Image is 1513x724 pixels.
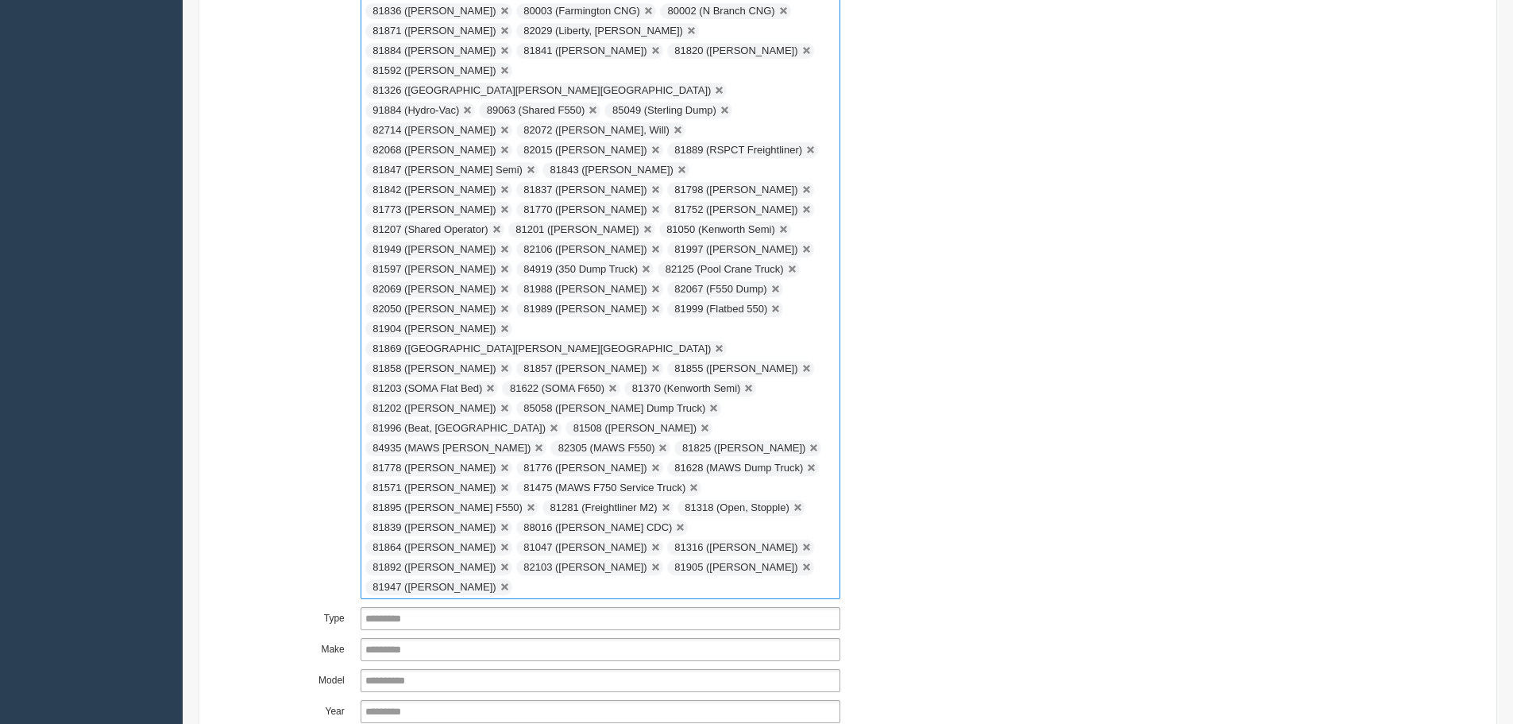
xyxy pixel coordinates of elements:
span: 82029 (Liberty, [PERSON_NAME]) [523,25,683,37]
span: 81318 (Open, Stopple) [685,501,789,513]
span: 84935 (MAWS [PERSON_NAME]) [372,442,531,454]
span: 81592 ([PERSON_NAME]) [372,64,496,76]
span: 81508 ([PERSON_NAME]) [573,422,697,434]
span: 81892 ([PERSON_NAME]) [372,561,496,573]
span: 81203 (SOMA Flat Bed) [372,382,482,394]
span: 81947 ([PERSON_NAME]) [372,581,496,593]
span: 81475 (MAWS F750 Service Truck) [523,482,685,494]
span: 81370 (Kenworth Semi) [632,382,741,394]
span: 81776 ([PERSON_NAME]) [523,462,646,474]
span: 82068 ([PERSON_NAME]) [372,144,496,156]
span: 81202 ([PERSON_NAME]) [372,402,496,414]
span: 81622 (SOMA F650) [510,382,604,394]
span: 81778 ([PERSON_NAME]) [372,462,496,474]
span: 81825 ([PERSON_NAME]) [682,442,805,454]
span: 81837 ([PERSON_NAME]) [523,184,646,196]
span: 81047 ([PERSON_NAME]) [523,541,646,553]
span: 81820 ([PERSON_NAME]) [674,45,797,56]
span: 91884 (Hydro-Vac) [372,104,459,116]
span: 82069 ([PERSON_NAME]) [372,283,496,295]
span: 81855 ([PERSON_NAME]) [674,362,797,374]
span: 81949 ([PERSON_NAME]) [372,243,496,255]
span: 80002 (N Branch CNG) [668,5,775,17]
span: 81996 (Beat, [GEOGRAPHIC_DATA]) [372,422,546,434]
span: 81904 ([PERSON_NAME]) [372,323,496,335]
span: 82015 ([PERSON_NAME]) [523,144,646,156]
span: 81864 ([PERSON_NAME]) [372,541,496,553]
label: Type [253,607,353,626]
span: 81889 (RSPCT Freightliner) [674,144,802,156]
span: 81571 ([PERSON_NAME]) [372,482,496,494]
span: 82106 ([PERSON_NAME]) [523,243,646,255]
label: Model [253,669,353,688]
span: 81316 ([PERSON_NAME]) [674,541,797,553]
span: 89063 (Shared F550) [487,104,585,116]
span: 82714 ([PERSON_NAME]) [372,124,496,136]
span: 88016 ([PERSON_NAME] CDC) [523,521,672,533]
span: 81997 ([PERSON_NAME]) [674,243,797,255]
span: 81857 ([PERSON_NAME]) [523,362,646,374]
span: 85049 (Sterling Dump) [612,104,716,116]
span: 81989 ([PERSON_NAME]) [523,303,646,315]
span: 82125 (Pool Crane Truck) [666,263,784,275]
span: 81836 ([PERSON_NAME]) [372,5,496,17]
span: 81281 (Freightliner M2) [550,501,658,513]
span: 82103 ([PERSON_NAME]) [523,561,646,573]
span: 85058 ([PERSON_NAME] Dump Truck) [523,402,705,414]
span: 81841 ([PERSON_NAME]) [523,45,646,56]
span: 82305 (MAWS F550) [558,442,655,454]
span: 81752 ([PERSON_NAME]) [674,203,797,215]
span: 81871 ([PERSON_NAME]) [372,25,496,37]
span: 81847 ([PERSON_NAME] Semi) [372,164,523,176]
span: 81869 ([GEOGRAPHIC_DATA][PERSON_NAME][GEOGRAPHIC_DATA]) [372,343,711,354]
label: Make [253,638,353,657]
span: 81597 ([PERSON_NAME]) [372,263,496,275]
span: 81858 ([PERSON_NAME]) [372,362,496,374]
span: 81207 (Shared Operator) [372,223,488,235]
span: 81843 ([PERSON_NAME]) [550,164,674,176]
span: 81770 ([PERSON_NAME]) [523,203,646,215]
span: 82067 (F550 Dump) [674,283,766,295]
span: 81884 ([PERSON_NAME]) [372,45,496,56]
span: 81050 (Kenworth Semi) [666,223,775,235]
span: 81628 (MAWS Dump Truck) [674,462,803,474]
span: 81895 ([PERSON_NAME] F550) [372,501,523,513]
span: 81798 ([PERSON_NAME]) [674,184,797,196]
span: 82050 ([PERSON_NAME]) [372,303,496,315]
span: 81999 (Flatbed 550) [674,303,767,315]
span: 81201 ([PERSON_NAME]) [515,223,639,235]
span: 81842 ([PERSON_NAME]) [372,184,496,196]
span: 84919 (350 Dump Truck) [523,263,638,275]
span: 80003 (Farmington CNG) [523,5,640,17]
label: Year [253,700,353,719]
span: 82072 ([PERSON_NAME], Will) [523,124,670,136]
span: 81326 ([GEOGRAPHIC_DATA][PERSON_NAME][GEOGRAPHIC_DATA]) [372,84,711,96]
span: 81905 ([PERSON_NAME]) [674,561,797,573]
span: 81839 ([PERSON_NAME]) [372,521,496,533]
span: 81988 ([PERSON_NAME]) [523,283,646,295]
span: 81773 ([PERSON_NAME]) [372,203,496,215]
